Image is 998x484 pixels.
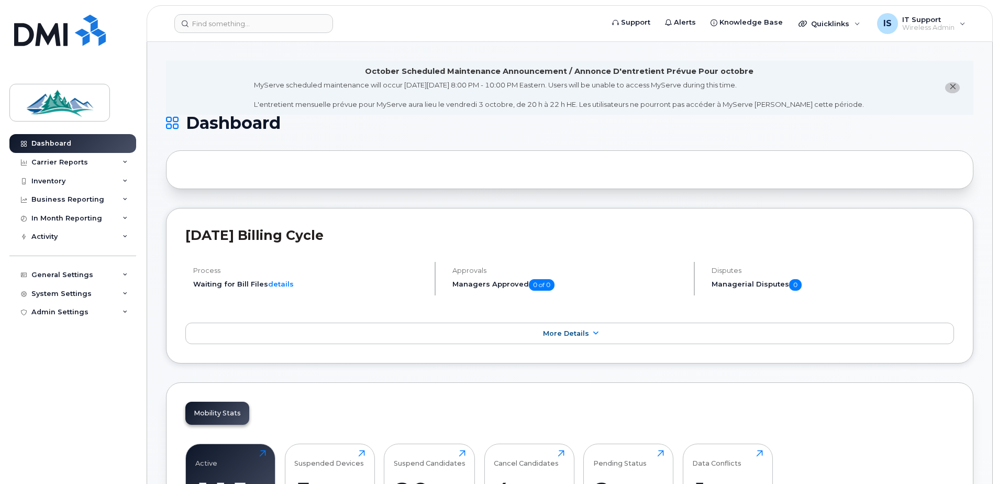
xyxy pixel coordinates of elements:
div: MyServe scheduled maintenance will occur [DATE][DATE] 8:00 PM - 10:00 PM Eastern. Users will be u... [254,80,864,109]
span: Dashboard [186,115,281,131]
li: Waiting for Bill Files [193,279,426,289]
h4: Process [193,267,426,274]
div: Pending Status [593,450,647,467]
h2: [DATE] Billing Cycle [185,227,954,243]
div: Cancel Candidates [494,450,559,467]
div: Suspended Devices [294,450,364,467]
h4: Disputes [712,267,954,274]
h5: Managers Approved [452,279,685,291]
div: Suspend Candidates [394,450,465,467]
button: close notification [945,82,960,93]
h4: Approvals [452,267,685,274]
span: More Details [543,329,589,337]
div: October Scheduled Maintenance Announcement / Annonce D'entretient Prévue Pour octobre [365,66,753,77]
span: 0 of 0 [529,279,555,291]
div: Data Conflicts [692,450,741,467]
h5: Managerial Disputes [712,279,954,291]
span: 0 [789,279,802,291]
div: Active [195,450,217,467]
a: details [268,280,294,288]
